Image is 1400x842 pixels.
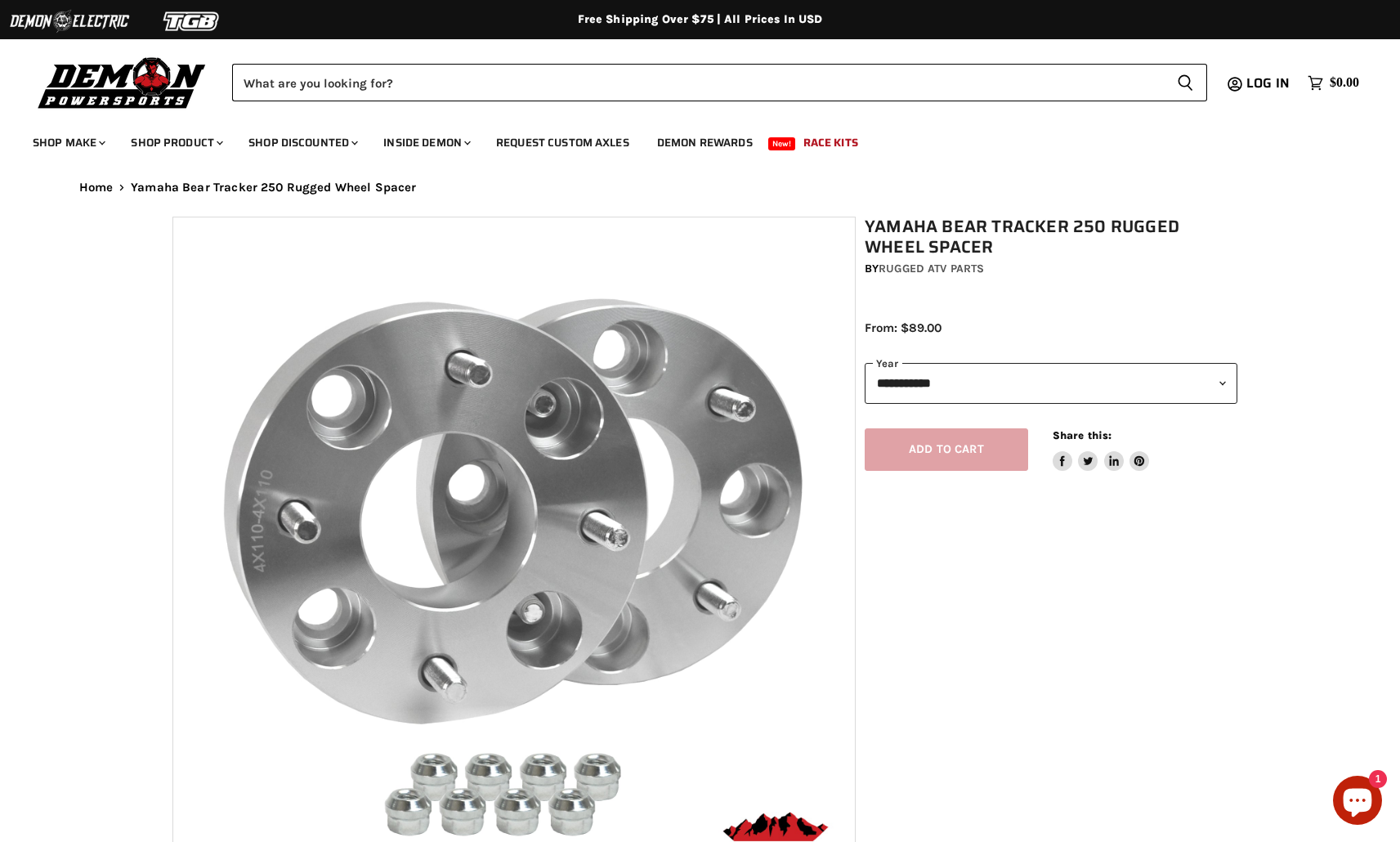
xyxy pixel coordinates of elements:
span: Yamaha Bear Tracker 250 Rugged Wheel Spacer [131,181,416,195]
a: Log in [1239,76,1299,91]
h1: Yamaha Bear Tracker 250 Rugged Wheel Spacer [865,217,1237,258]
span: From: $89.00 [865,320,942,335]
a: Request Custom Axles [484,126,642,159]
a: Home [79,181,114,195]
aside: Share this: [1053,428,1150,472]
span: $0.00 [1330,75,1359,91]
form: Product [232,64,1207,101]
div: Free Shipping Over $75 | All Prices In USD [47,12,1354,27]
a: Race Kits [791,126,870,159]
img: Demon Powersports [33,53,212,111]
a: Shop Discounted [236,126,368,159]
img: TGB Logo 2 [131,6,253,37]
nav: Breadcrumbs [47,181,1354,195]
img: Demon Electric Logo 2 [8,6,131,37]
a: Demon Rewards [645,126,765,159]
span: Log in [1246,73,1290,93]
div: by [865,260,1237,278]
a: Shop Make [20,126,115,159]
inbox-online-store-chat: Shopify online store chat [1328,776,1387,829]
a: Inside Demon [371,126,481,159]
a: Shop Product [119,126,233,159]
span: New! [768,137,796,150]
input: Search [232,64,1164,101]
select: year [865,363,1237,403]
a: $0.00 [1299,71,1367,95]
a: Rugged ATV Parts [879,262,984,275]
span: Share this: [1053,429,1112,441]
button: Search [1164,64,1207,101]
ul: Main menu [20,119,1355,159]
